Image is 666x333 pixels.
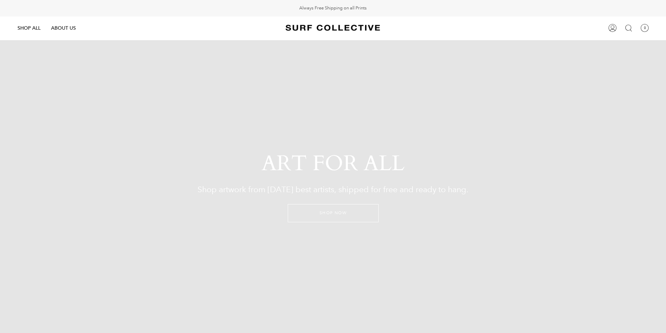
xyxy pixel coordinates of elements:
[288,204,379,222] a: SHOP NOW
[12,16,46,40] a: SHOP ALL
[640,24,649,32] span: 0
[198,151,468,176] h2: ART FOR ALL
[17,25,41,31] span: SHOP ALL
[51,25,76,31] span: ABOUT US
[286,22,380,35] img: Surf Collective
[46,16,81,40] a: ABOUT US
[198,183,468,196] p: Shop artwork from [DATE] best artists, shipped for free and ready to hang.
[299,5,367,11] span: Always Free Shipping on all Prints
[637,16,652,40] a: 0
